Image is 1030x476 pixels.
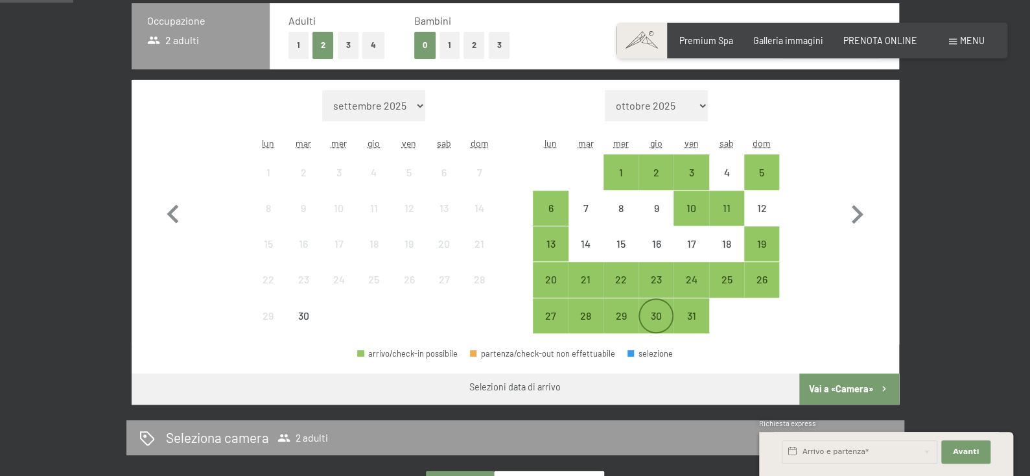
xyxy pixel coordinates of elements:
[251,298,286,333] div: Mon Sep 29 2025
[675,239,707,271] div: 17
[603,154,638,189] div: Wed Oct 01 2025
[393,274,425,307] div: 26
[710,274,743,307] div: 25
[710,239,743,271] div: 18
[166,428,269,447] h2: Seleziona camera
[251,262,286,297] div: Mon Sep 22 2025
[402,137,416,149] abbr: venerdì
[392,154,427,189] div: arrivo/check-in non effettuabile
[357,154,392,189] div: Thu Sep 04 2025
[709,191,744,226] div: arrivo/check-in possibile
[578,137,594,149] abbr: martedì
[745,239,778,271] div: 19
[462,154,497,189] div: arrivo/check-in non effettuabile
[709,262,744,297] div: Sat Oct 25 2025
[679,35,733,46] span: Premium Spa
[675,203,707,235] div: 10
[709,226,744,261] div: Sat Oct 18 2025
[603,298,638,333] div: Wed Oct 29 2025
[322,274,355,307] div: 24
[568,226,603,261] div: Tue Oct 14 2025
[603,191,638,226] div: arrivo/check-in non effettuabile
[252,203,285,235] div: 8
[286,191,321,226] div: Tue Sep 09 2025
[673,191,708,226] div: arrivo/check-in possibile
[252,311,285,343] div: 29
[252,167,285,200] div: 1
[427,191,462,226] div: arrivo/check-in non effettuabile
[357,226,392,261] div: arrivo/check-in non effettuabile
[533,298,568,333] div: arrivo/check-in possibile
[321,154,356,189] div: arrivo/check-in non effettuabile
[753,137,771,149] abbr: domenica
[745,274,778,307] div: 26
[603,262,638,297] div: Wed Oct 22 2025
[321,226,356,261] div: arrivo/check-in non effettuabile
[745,203,778,235] div: 12
[358,274,390,307] div: 25
[322,167,355,200] div: 3
[331,137,346,149] abbr: mercoledì
[393,239,425,271] div: 19
[286,298,321,333] div: Tue Sep 30 2025
[287,167,320,200] div: 2
[463,274,495,307] div: 28
[427,191,462,226] div: Sat Sep 13 2025
[262,137,274,149] abbr: lunedì
[673,262,708,297] div: Fri Oct 24 2025
[470,350,615,358] div: partenza/check-out non effettuabile
[463,32,485,58] button: 2
[286,226,321,261] div: arrivo/check-in non effettuabile
[941,440,990,464] button: Avanti
[393,203,425,235] div: 12
[428,167,460,200] div: 6
[428,274,460,307] div: 27
[675,274,707,307] div: 24
[251,154,286,189] div: Mon Sep 01 2025
[414,14,451,27] span: Bambini
[286,191,321,226] div: arrivo/check-in non effettuabile
[533,262,568,297] div: Mon Oct 20 2025
[357,262,392,297] div: Thu Sep 25 2025
[251,191,286,226] div: Mon Sep 08 2025
[462,191,497,226] div: arrivo/check-in non effettuabile
[605,274,637,307] div: 22
[843,35,917,46] a: PRENOTA ONLINE
[675,167,707,200] div: 3
[709,154,744,189] div: Sat Oct 04 2025
[321,262,356,297] div: arrivo/check-in non effettuabile
[489,32,510,58] button: 3
[603,191,638,226] div: Wed Oct 08 2025
[570,311,602,343] div: 28
[673,262,708,297] div: arrivo/check-in possibile
[471,137,489,149] abbr: domenica
[709,154,744,189] div: arrivo/check-in non effettuabile
[568,298,603,333] div: Tue Oct 28 2025
[534,274,567,307] div: 20
[357,191,392,226] div: Thu Sep 11 2025
[251,191,286,226] div: arrivo/check-in non effettuabile
[392,191,427,226] div: arrivo/check-in non effettuabile
[709,262,744,297] div: arrivo/check-in possibile
[251,226,286,261] div: arrivo/check-in non effettuabile
[392,191,427,226] div: Fri Sep 12 2025
[720,137,734,149] abbr: sabato
[744,191,779,226] div: arrivo/check-in non effettuabile
[605,203,637,235] div: 8
[392,226,427,261] div: arrivo/check-in non effettuabile
[286,154,321,189] div: arrivo/check-in non effettuabile
[753,35,823,46] a: Galleria immagini
[439,32,460,58] button: 1
[469,381,561,394] div: Selezioni data di arrivo
[252,239,285,271] div: 15
[673,298,708,333] div: Fri Oct 31 2025
[710,167,743,200] div: 4
[338,32,359,58] button: 3
[744,262,779,297] div: Sun Oct 26 2025
[463,203,495,235] div: 14
[638,226,673,261] div: Thu Oct 16 2025
[321,154,356,189] div: Wed Sep 03 2025
[673,154,708,189] div: arrivo/check-in possibile
[393,167,425,200] div: 5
